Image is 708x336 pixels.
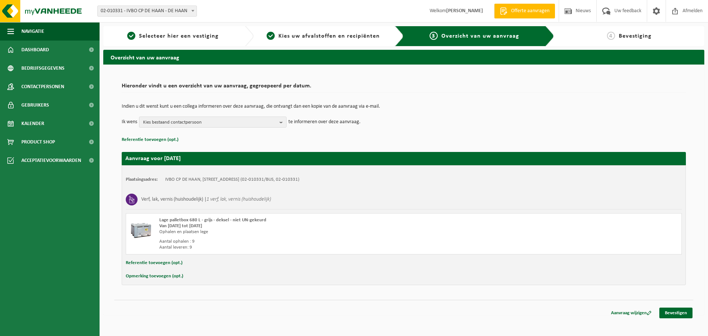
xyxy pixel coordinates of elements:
div: Aantal ophalen : 9 [159,239,433,245]
button: Referentie toevoegen (opt.) [122,135,178,145]
span: Acceptatievoorwaarden [21,151,81,170]
button: Opmerking toevoegen (opt.) [126,271,183,281]
p: Indien u dit wenst kunt u een collega informeren over deze aanvraag, die ontvangt dan een kopie v... [122,104,686,109]
span: Kies bestaand contactpersoon [143,117,277,128]
div: Ophalen en plaatsen lege [159,229,433,235]
div: Aantal leveren: 9 [159,245,433,250]
button: Kies bestaand contactpersoon [139,117,287,128]
span: 02-010331 - IVBO CP DE HAAN - DE HAAN [97,6,197,17]
strong: Aanvraag voor [DATE] [125,156,181,162]
span: Selecteer hier een vestiging [139,33,219,39]
span: Product Shop [21,133,55,151]
button: Referentie toevoegen (opt.) [126,258,183,268]
span: Gebruikers [21,96,49,114]
h2: Hieronder vindt u een overzicht van uw aanvraag, gegroepeerd per datum. [122,83,686,93]
span: 4 [607,32,615,40]
span: 3 [430,32,438,40]
iframe: chat widget [4,320,123,336]
a: Bevestigen [659,308,693,318]
p: te informeren over deze aanvraag. [288,117,361,128]
span: Contactpersonen [21,77,64,96]
span: Kalender [21,114,44,133]
a: Aanvraag wijzigen [605,308,657,318]
span: Kies uw afvalstoffen en recipiënten [278,33,380,39]
strong: Van [DATE] tot [DATE] [159,224,202,228]
span: Lage palletbox 680 L - grijs - deksel - niet UN-gekeurd [159,218,266,222]
img: PB-LB-0680-HPE-GY-11.png [130,217,152,239]
strong: Plaatsingsadres: [126,177,158,182]
span: Bedrijfsgegevens [21,59,65,77]
span: 02-010331 - IVBO CP DE HAAN - DE HAAN [98,6,197,16]
td: IVBO CP DE HAAN, [STREET_ADDRESS] (02-010331/BUS, 02-010331) [165,177,299,183]
h2: Overzicht van uw aanvraag [103,50,704,64]
span: 2 [267,32,275,40]
span: Dashboard [21,41,49,59]
h3: Verf, lak, vernis (huishoudelijk) | [141,194,271,205]
span: Offerte aanvragen [509,7,551,15]
strong: [PERSON_NAME] [446,8,483,14]
span: Bevestiging [619,33,652,39]
span: Navigatie [21,22,44,41]
span: Overzicht van uw aanvraag [441,33,519,39]
a: 2Kies uw afvalstoffen en recipiënten [257,32,389,41]
a: 1Selecteer hier een vestiging [107,32,239,41]
p: Ik wens [122,117,137,128]
span: 1 [127,32,135,40]
i: 1 verf, lak, vernis (huishoudelijk) [206,197,271,202]
a: Offerte aanvragen [494,4,555,18]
